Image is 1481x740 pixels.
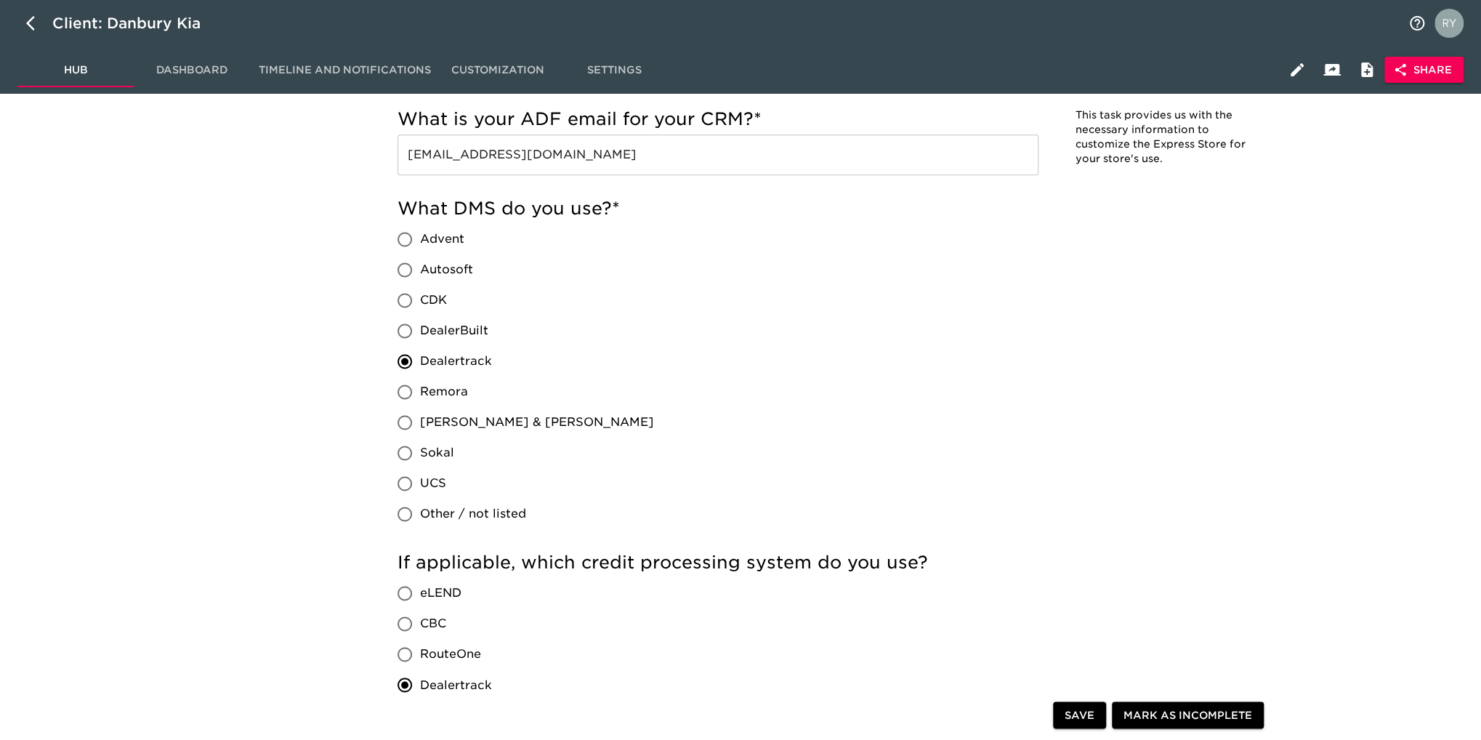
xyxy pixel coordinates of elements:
[420,261,473,278] span: Autosoft
[1315,52,1349,87] button: Client View
[565,61,663,79] span: Settings
[1065,707,1094,725] span: Save
[420,322,488,339] span: DealerBuilt
[420,646,481,663] span: RouteOne
[1280,52,1315,87] button: Edit Hub
[1396,61,1452,79] span: Share
[1123,707,1252,725] span: Mark as Incomplete
[420,353,492,370] span: Dealertrack
[1053,702,1106,729] button: Save
[259,61,431,79] span: Timeline and Notifications
[1384,57,1464,84] button: Share
[420,444,454,462] span: Sokal
[420,475,446,492] span: UCS
[420,505,526,523] span: Other / not listed
[398,551,1038,574] h5: If applicable, which credit processing system do you use?
[420,584,461,602] span: eLEND
[420,383,468,401] span: Remora
[398,134,1038,175] input: Example: store_leads@my_leads_CRM.com
[1400,6,1434,41] button: notifications
[420,230,464,248] span: Advent
[420,414,654,431] span: [PERSON_NAME] & [PERSON_NAME]
[1076,108,1250,166] p: This task provides us with the necessary information to customize the Express Store for your stor...
[398,108,1038,131] h5: What is your ADF email for your CRM?
[1112,702,1264,729] button: Mark as Incomplete
[1349,52,1384,87] button: Internal Notes and Comments
[398,197,1038,220] h5: What DMS do you use?
[420,291,447,309] span: CDK
[52,12,221,35] div: Client: Danbury Kia
[1434,9,1464,38] img: Profile
[420,676,492,693] span: Dealertrack
[26,61,125,79] span: Hub
[448,61,547,79] span: Customization
[142,61,241,79] span: Dashboard
[420,615,446,632] span: CBC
